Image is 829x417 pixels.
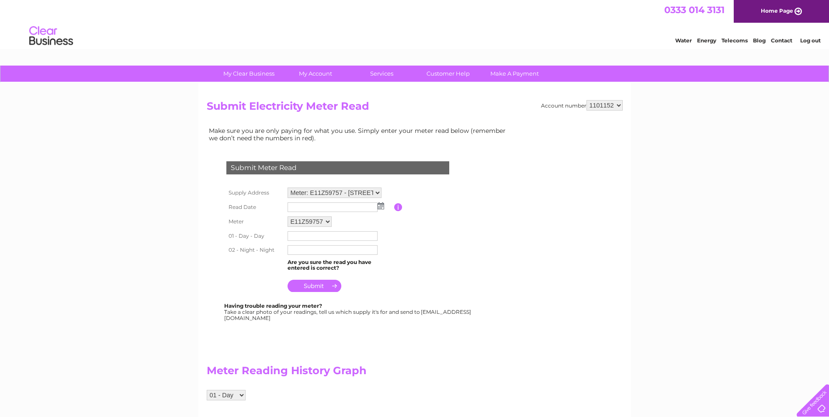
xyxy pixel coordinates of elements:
a: Telecoms [721,37,748,44]
a: Blog [753,37,766,44]
th: Supply Address [224,185,285,200]
a: Contact [771,37,792,44]
h2: Meter Reading History Graph [207,365,513,381]
a: Log out [800,37,821,44]
h2: Submit Electricity Meter Read [207,100,623,117]
div: Account number [541,100,623,111]
img: logo.png [29,23,73,49]
td: Are you sure the read you have entered is correct? [285,257,394,274]
th: 01 - Day - Day [224,229,285,243]
input: Information [394,203,402,211]
a: 0333 014 3131 [664,4,725,15]
th: Meter [224,214,285,229]
b: Having trouble reading your meter? [224,302,322,309]
img: ... [378,202,384,209]
div: Clear Business is a trading name of Verastar Limited (registered in [GEOGRAPHIC_DATA] No. 3667643... [208,5,621,42]
td: Make sure you are only paying for what you use. Simply enter your meter read below (remember we d... [207,125,513,143]
a: My Clear Business [213,66,285,82]
a: My Account [279,66,351,82]
input: Submit [288,280,341,292]
a: Services [346,66,418,82]
a: Customer Help [412,66,484,82]
a: Energy [697,37,716,44]
a: Water [675,37,692,44]
div: Submit Meter Read [226,161,449,174]
th: Read Date [224,200,285,214]
th: 02 - Night - Night [224,243,285,257]
div: Take a clear photo of your readings, tell us which supply it's for and send to [EMAIL_ADDRESS][DO... [224,303,472,321]
a: Make A Payment [479,66,551,82]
